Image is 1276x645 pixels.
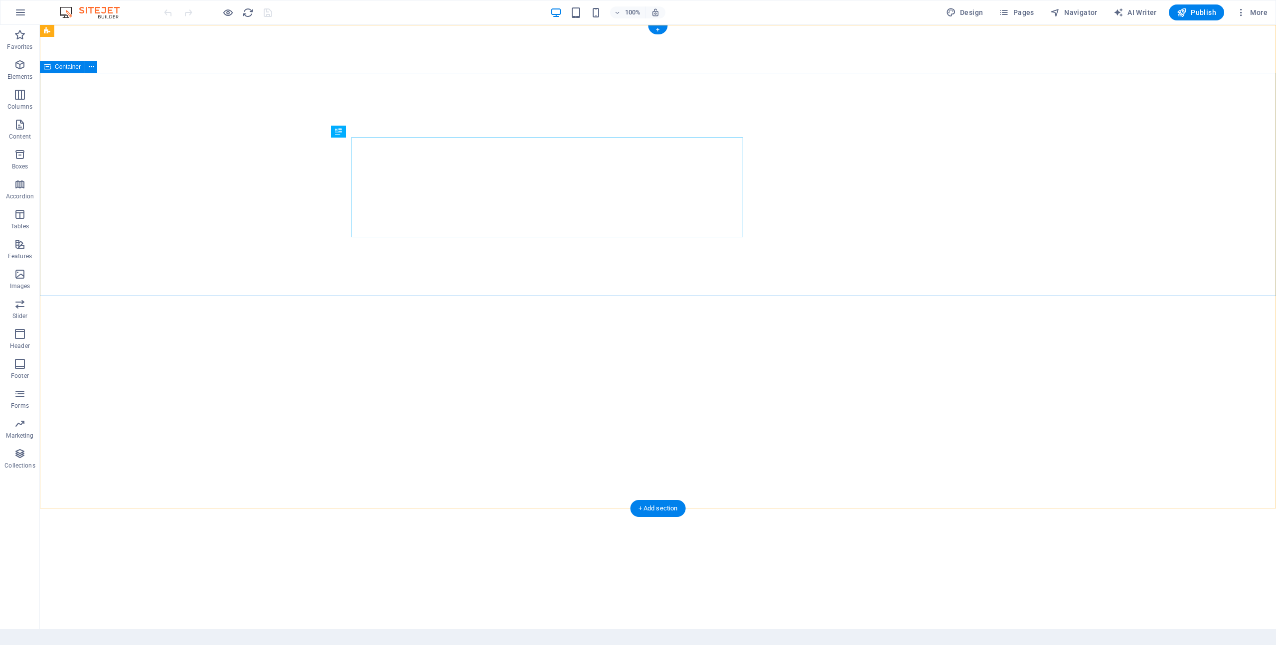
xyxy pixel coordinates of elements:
[999,7,1034,17] span: Pages
[4,462,35,470] p: Collections
[9,133,31,141] p: Content
[1169,4,1224,20] button: Publish
[942,4,987,20] div: Design (Ctrl+Alt+Y)
[1177,7,1216,17] span: Publish
[610,6,645,18] button: 100%
[55,64,81,70] span: Container
[7,73,33,81] p: Elements
[1110,4,1161,20] button: AI Writer
[6,432,33,440] p: Marketing
[995,4,1038,20] button: Pages
[12,162,28,170] p: Boxes
[631,500,686,517] div: + Add section
[1232,4,1272,20] button: More
[1236,7,1268,17] span: More
[222,6,234,18] button: Click here to leave preview mode and continue editing
[11,402,29,410] p: Forms
[7,43,32,51] p: Favorites
[1050,7,1098,17] span: Navigator
[12,312,28,320] p: Slider
[11,372,29,380] p: Footer
[1114,7,1157,17] span: AI Writer
[7,103,32,111] p: Columns
[942,4,987,20] button: Design
[10,342,30,350] p: Header
[10,282,30,290] p: Images
[242,7,254,18] i: Reload page
[946,7,983,17] span: Design
[8,252,32,260] p: Features
[1046,4,1102,20] button: Navigator
[651,8,660,17] i: On resize automatically adjust zoom level to fit chosen device.
[625,6,641,18] h6: 100%
[11,222,29,230] p: Tables
[242,6,254,18] button: reload
[648,25,667,34] div: +
[6,192,34,200] p: Accordion
[57,6,132,18] img: Editor Logo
